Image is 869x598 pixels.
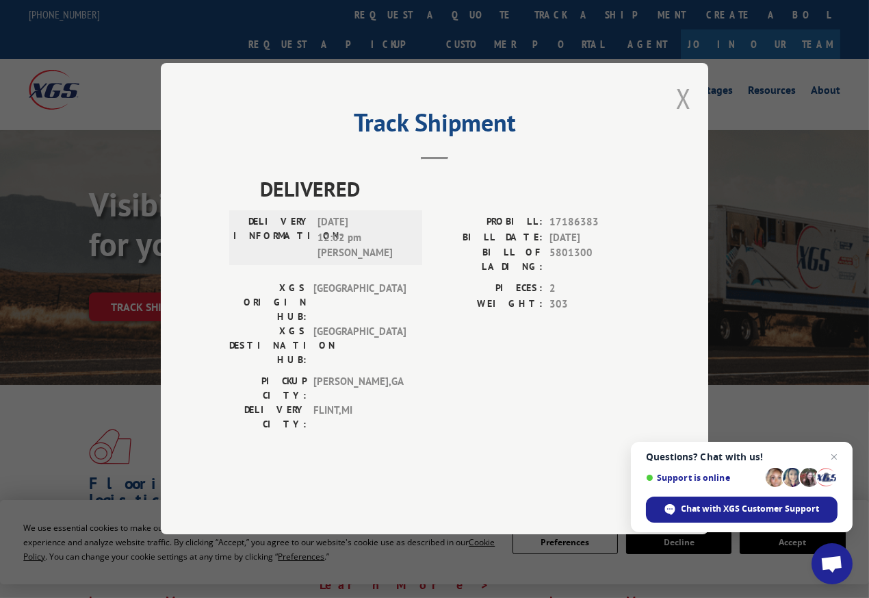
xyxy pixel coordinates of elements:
span: [DATE] 12:02 pm [PERSON_NAME] [317,215,410,262]
span: [GEOGRAPHIC_DATA] [313,282,406,325]
span: DELIVERED [260,174,640,205]
label: DELIVERY INFORMATION: [233,215,311,262]
span: Chat with XGS Customer Support [682,503,820,515]
span: Questions? Chat with us! [646,451,838,462]
span: 5801300 [549,246,640,275]
span: 2 [549,282,640,297]
span: FLINT , MI [313,403,406,432]
label: DELIVERY CITY: [229,403,307,432]
span: Close chat [826,449,842,465]
span: Support is online [646,473,761,483]
span: 17186383 [549,215,640,231]
span: 303 [549,297,640,312]
label: WEIGHT: [434,297,543,312]
span: [DATE] [549,230,640,246]
label: PROBILL: [434,215,543,231]
label: XGS ORIGIN HUB: [229,282,307,325]
h2: Track Shipment [229,113,640,139]
label: BILL DATE: [434,230,543,246]
label: PICKUP CITY: [229,375,307,403]
label: PIECES: [434,282,543,297]
span: [PERSON_NAME] , GA [313,375,406,403]
button: Close modal [676,80,691,116]
div: Chat with XGS Customer Support [646,497,838,523]
label: XGS DESTINATION HUB: [229,325,307,368]
label: BILL OF LADING: [434,246,543,275]
span: [GEOGRAPHIC_DATA] [313,325,406,368]
div: Open chat [812,543,853,584]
